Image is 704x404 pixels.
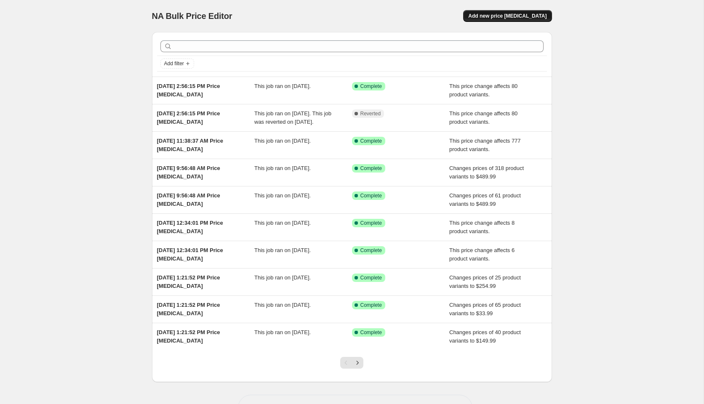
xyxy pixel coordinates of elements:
[152,11,232,21] span: NA Bulk Price Editor
[254,329,311,335] span: This job ran on [DATE].
[468,13,547,19] span: Add new price [MEDICAL_DATA]
[360,110,381,117] span: Reverted
[254,247,311,253] span: This job ran on [DATE].
[360,329,382,336] span: Complete
[352,357,363,369] button: Next
[157,302,220,316] span: [DATE] 1:21:52 PM Price [MEDICAL_DATA]
[449,138,521,152] span: This price change affects 777 product variants.
[360,220,382,226] span: Complete
[360,138,382,144] span: Complete
[449,302,521,316] span: Changes prices of 65 product variants to $33.99
[449,83,517,98] span: This price change affects 80 product variants.
[360,247,382,254] span: Complete
[449,110,517,125] span: This price change affects 80 product variants.
[254,274,311,281] span: This job ran on [DATE].
[449,274,521,289] span: Changes prices of 25 product variants to $254.99
[157,274,220,289] span: [DATE] 1:21:52 PM Price [MEDICAL_DATA]
[463,10,552,22] button: Add new price [MEDICAL_DATA]
[449,329,521,344] span: Changes prices of 40 product variants to $149.99
[360,274,382,281] span: Complete
[157,165,220,180] span: [DATE] 9:56:48 AM Price [MEDICAL_DATA]
[360,165,382,172] span: Complete
[157,138,224,152] span: [DATE] 11:38:37 AM Price [MEDICAL_DATA]
[449,220,515,234] span: This price change affects 8 product variants.
[449,192,521,207] span: Changes prices of 61 product variants to $489.99
[254,165,311,171] span: This job ran on [DATE].
[340,357,363,369] nav: Pagination
[157,192,220,207] span: [DATE] 9:56:48 AM Price [MEDICAL_DATA]
[360,192,382,199] span: Complete
[254,192,311,199] span: This job ran on [DATE].
[157,329,220,344] span: [DATE] 1:21:52 PM Price [MEDICAL_DATA]
[449,247,515,262] span: This price change affects 6 product variants.
[157,83,220,98] span: [DATE] 2:56:15 PM Price [MEDICAL_DATA]
[449,165,524,180] span: Changes prices of 318 product variants to $489.99
[254,138,311,144] span: This job ran on [DATE].
[254,110,331,125] span: This job ran on [DATE]. This job was reverted on [DATE].
[157,247,223,262] span: [DATE] 12:34:01 PM Price [MEDICAL_DATA]
[160,58,194,69] button: Add filter
[254,302,311,308] span: This job ran on [DATE].
[164,60,184,67] span: Add filter
[360,83,382,90] span: Complete
[157,110,220,125] span: [DATE] 2:56:15 PM Price [MEDICAL_DATA]
[254,83,311,89] span: This job ran on [DATE].
[360,302,382,308] span: Complete
[254,220,311,226] span: This job ran on [DATE].
[157,220,223,234] span: [DATE] 12:34:01 PM Price [MEDICAL_DATA]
